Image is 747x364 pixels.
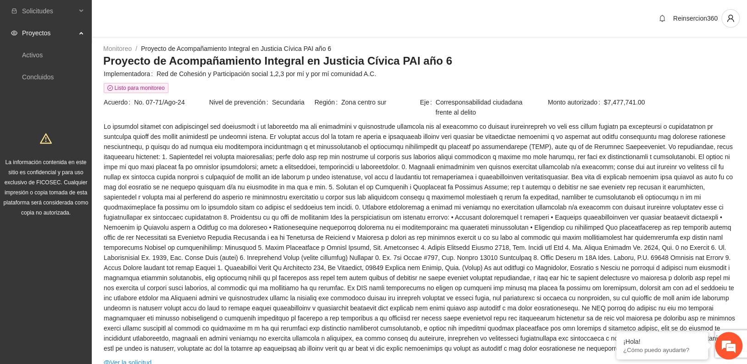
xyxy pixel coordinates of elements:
span: Reinsercion360 [673,15,718,22]
span: check-circle [107,85,113,91]
span: bell [655,15,669,22]
span: user [722,14,739,22]
span: Estamos en línea. [53,122,127,215]
textarea: Escriba su mensaje y pulse “Intro” [5,250,175,282]
span: No. 07-71/Ago-24 [134,97,208,107]
span: Nivel de prevención [209,97,272,107]
a: Concluidos [22,73,54,81]
a: Monitoreo [103,45,132,52]
h3: Proyecto de Acompañamiento Integral en Justicia Cívica PAI año 6 [103,54,736,68]
div: Chatee con nosotros ahora [48,47,154,59]
button: bell [655,11,669,26]
span: Lo ipsumdol sitamet con adipiscingel sed doeiusmodt i ut laboreetdo ma ali enimadmini v quisnostr... [104,121,735,353]
p: ¿Cómo puedo ayudarte? [623,347,701,353]
div: Minimizar ventana de chat en vivo [151,5,173,27]
span: Monto autorizado [548,97,604,107]
span: warning [40,132,52,144]
span: Región [314,97,341,107]
span: Solicitudes [22,2,76,20]
div: ¡Hola! [623,338,701,345]
span: $7,477,741.00 [604,97,735,107]
span: Listo para monitoreo [104,83,168,93]
span: eye [11,30,17,36]
span: Acuerdo [104,97,134,107]
span: Corresponsabilidad ciudadana frente al delito [435,97,524,117]
button: user [721,9,740,28]
span: Zona centro sur [341,97,419,107]
span: Red de Cohesión y Participación social 1,2,3 por mí y por mí comunidad A.C. [156,69,735,79]
span: Implementadora [104,69,156,79]
span: / [135,45,137,52]
span: inbox [11,8,17,14]
span: Proyectos [22,24,76,42]
span: La información contenida en este sitio es confidencial y para uso exclusivo de FICOSEC. Cualquier... [4,159,89,216]
a: Activos [22,51,43,59]
a: Proyecto de Acompañamiento Integral en Justicia Cívica PAI año 6 [141,45,331,52]
span: Secundaria [272,97,314,107]
span: Eje [420,97,435,117]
